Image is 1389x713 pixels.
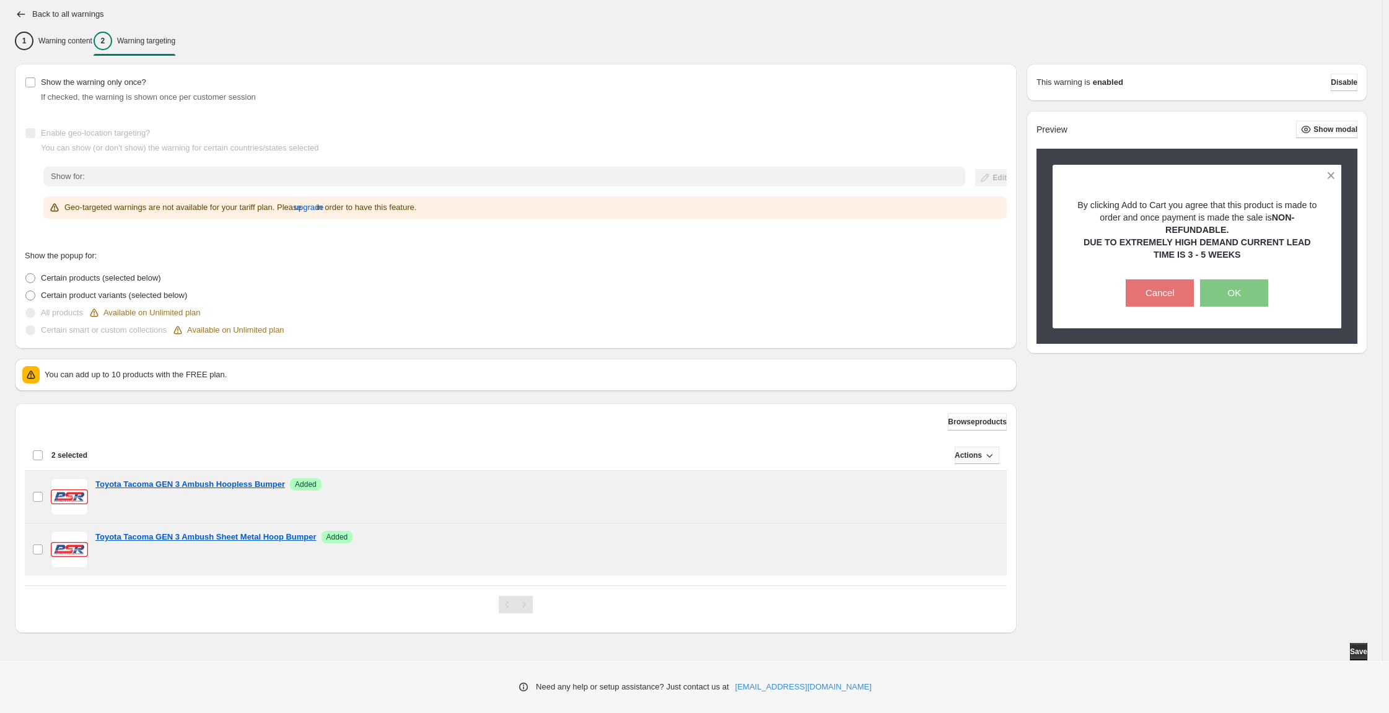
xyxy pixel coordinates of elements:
[1313,125,1357,134] span: Show modal
[95,531,317,543] a: Toyota Tacoma GEN 3 Ambush Sheet Metal Hoop Bumper
[38,36,92,46] p: Warning content
[41,92,256,102] span: If checked, the warning is shown once per customer session
[1296,121,1357,138] button: Show modal
[95,478,285,491] a: Toyota Tacoma GEN 3 Ambush Hoopless Bumper
[326,532,348,542] span: Added
[172,324,284,336] div: Available on Unlimited plan
[1126,279,1194,307] button: Cancel
[1331,74,1357,91] button: Disable
[499,596,533,613] nav: Pagination
[25,251,97,260] span: Show the popup for:
[1036,76,1090,89] p: This warning is
[88,307,201,319] div: Available on Unlimited plan
[15,28,92,54] button: 1Warning content
[41,143,319,152] span: You can show (or don't show) the warning for certain countries/states selected
[15,32,33,50] div: 1
[1350,647,1367,657] span: Save
[1350,643,1367,660] button: Save
[1036,125,1067,135] h2: Preview
[94,32,112,50] div: 2
[295,479,317,489] span: Added
[41,77,146,87] span: Show the warning only once?
[1331,77,1357,87] span: Disable
[948,413,1007,431] button: Browseproducts
[41,291,187,300] span: Certain product variants (selected below)
[41,324,167,336] p: Certain smart or custom collections
[735,681,872,693] a: [EMAIL_ADDRESS][DOMAIN_NAME]
[51,172,85,181] span: Show for:
[94,28,175,54] button: 2Warning targeting
[117,36,175,46] p: Warning targeting
[955,450,982,460] span: Actions
[1200,279,1268,307] button: OK
[45,369,1009,381] p: You can add up to 10 products with the FREE plan.
[948,417,1007,427] span: Browse products
[41,273,161,282] span: Certain products (selected below)
[955,447,999,464] button: Actions
[32,9,104,19] h2: Back to all warnings
[1074,199,1320,236] p: By clicking Add to Cart you agree that this product is made to order and once payment is made the...
[41,128,150,138] span: Enable geo-location targeting?
[294,201,324,214] span: upgrade
[41,307,83,319] p: All products
[294,198,324,217] button: upgrade
[1093,76,1123,89] strong: enabled
[51,450,87,460] span: 2 selected
[64,201,416,214] p: Geo-targeted warnings are not available for your tariff plan. Please in order to have this feature.
[1084,237,1311,260] strong: DUE TO EXTREMELY HIGH DEMAND CURRENT LEAD TIME IS 3 - 5 WEEKS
